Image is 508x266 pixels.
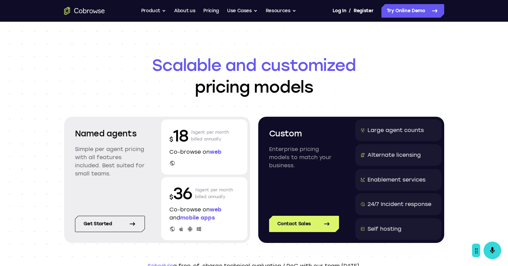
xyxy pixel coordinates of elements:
span: $ [169,136,173,143]
h2: Named agents [75,128,145,140]
a: About us [174,4,195,18]
span: / [349,7,351,15]
a: Log In [333,4,346,18]
span: web [210,206,222,213]
span: $ [169,193,173,201]
p: /agent per month billed annually [191,125,229,147]
p: Simple per agent pricing with all features included. Best suited for small teams. [75,145,145,178]
a: Register [354,4,373,18]
div: 24/7 Incident response [368,200,431,208]
a: Contact Sales [269,216,339,232]
div: Enablement services [368,176,426,184]
span: Scalable and customized [64,54,444,76]
p: 18 [169,125,188,147]
p: Co-browse on [169,148,239,156]
a: Pricing [203,4,219,18]
p: /agent per month billed annually [195,183,233,204]
div: Alternate licensing [368,151,421,159]
p: 36 [169,183,192,204]
p: Enterprise pricing models to match your business. [269,145,339,170]
button: Resources [266,4,296,18]
h2: Custom [269,128,339,140]
button: Product [141,4,166,18]
a: Go to the home page [64,7,105,15]
div: Large agent counts [368,126,424,134]
a: Try Online Demo [381,4,444,18]
button: ⣿ [472,244,480,257]
button: Use Cases [227,4,258,18]
h1: pricing models [64,54,444,98]
a: Get started [75,216,145,232]
p: Co-browse on and [169,206,239,222]
span: web [210,149,222,155]
div: Self hosting [368,225,401,233]
span: mobile apps [180,214,215,221]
